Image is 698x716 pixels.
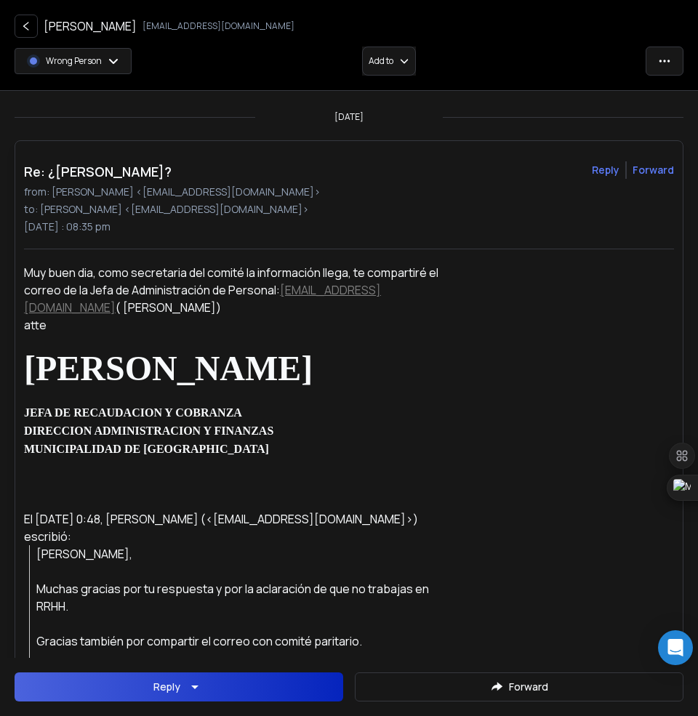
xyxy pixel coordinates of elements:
[46,55,102,67] p: Wrong Person
[36,545,449,563] div: [PERSON_NAME],
[24,425,273,437] font: DIRECCION ADMINISTRACION Y FINANZAS
[15,672,343,701] button: Reply
[24,264,449,316] div: Muy buen dia, como secretaria del comité la información llega, te compartiré el correo de la Jefa...
[153,680,180,694] div: Reply
[24,349,313,387] span: [PERSON_NAME]
[36,580,449,702] div: Muchas gracias por tu respuesta y por la aclaración de que no trabajas en RRHH. Gracias también p...
[633,163,674,177] div: Forward
[24,510,449,545] div: El [DATE] 0:48, [PERSON_NAME] (<[EMAIL_ADDRESS][DOMAIN_NAME]>) escribió:
[24,316,449,334] div: atte
[369,55,393,67] p: Add to
[592,163,619,177] button: Reply
[355,672,683,701] button: Forward
[24,220,674,234] p: [DATE] : 08:35 pm
[24,202,674,217] p: to: [PERSON_NAME] <[EMAIL_ADDRESS][DOMAIN_NAME]>
[24,443,269,455] font: MUNICIPALIDAD DE [GEOGRAPHIC_DATA]
[334,111,364,123] p: [DATE]
[658,630,693,665] div: Open Intercom Messenger
[24,161,172,182] h1: Re: ¿[PERSON_NAME]?
[15,47,132,76] button: Wrong Person
[24,185,674,199] p: from: [PERSON_NAME] <[EMAIL_ADDRESS][DOMAIN_NAME]>
[24,406,242,419] font: JEFA DE RECAUDACION Y COBRANZA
